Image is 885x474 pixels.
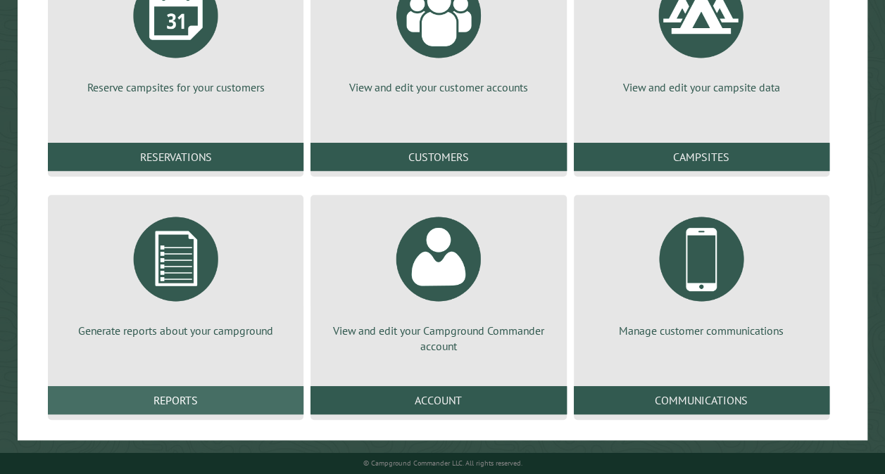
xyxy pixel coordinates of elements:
[363,459,522,468] small: © Campground Commander LLC. All rights reserved.
[574,386,829,414] a: Communications
[327,323,549,354] p: View and edit your Campground Commander account
[65,79,287,95] p: Reserve campsites for your customers
[574,143,829,171] a: Campsites
[591,206,812,338] a: Manage customer communications
[327,79,549,95] p: View and edit your customer accounts
[48,143,303,171] a: Reservations
[327,206,549,354] a: View and edit your Campground Commander account
[65,206,287,338] a: Generate reports about your campground
[48,386,303,414] a: Reports
[65,323,287,338] p: Generate reports about your campground
[591,323,812,338] p: Manage customer communications
[591,79,812,95] p: View and edit your campsite data
[310,386,566,414] a: Account
[310,143,566,171] a: Customers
